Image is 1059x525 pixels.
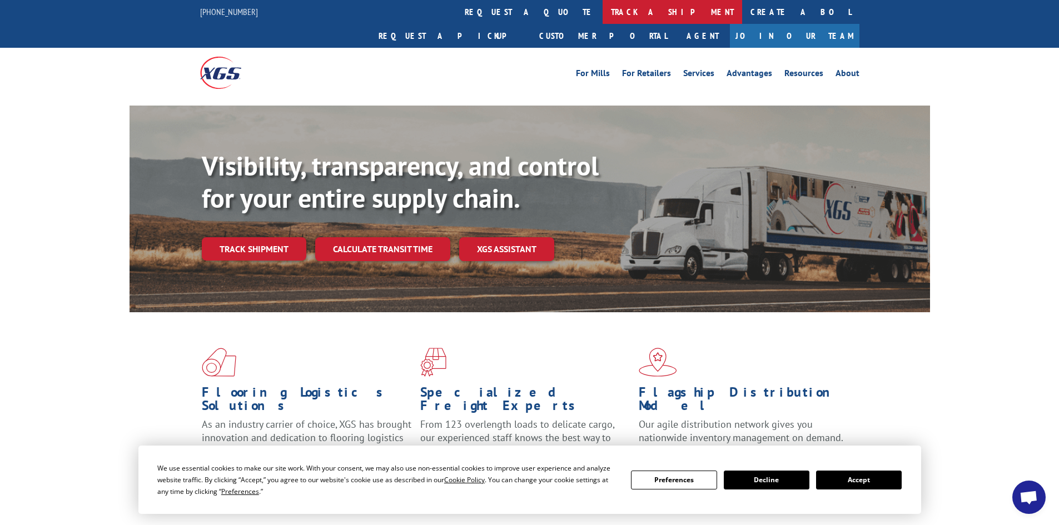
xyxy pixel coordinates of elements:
[622,69,671,81] a: For Retailers
[444,475,485,484] span: Cookie Policy
[202,237,306,261] a: Track shipment
[639,418,843,444] span: Our agile distribution network gives you nationwide inventory management on demand.
[420,386,630,418] h1: Specialized Freight Experts
[420,418,630,467] p: From 123 overlength loads to delicate cargo, our experienced staff knows the best way to move you...
[639,386,849,418] h1: Flagship Distribution Model
[730,24,859,48] a: Join Our Team
[200,6,258,17] a: [PHONE_NUMBER]
[157,462,618,497] div: We use essential cookies to make our site work. With your consent, we may also use non-essential ...
[816,471,902,489] button: Accept
[221,487,259,496] span: Preferences
[727,69,772,81] a: Advantages
[631,471,717,489] button: Preferences
[683,69,714,81] a: Services
[202,148,599,215] b: Visibility, transparency, and control for your entire supply chain.
[784,69,823,81] a: Resources
[675,24,730,48] a: Agent
[370,24,531,48] a: Request a pickup
[202,348,236,377] img: xgs-icon-total-supply-chain-intelligence-red
[202,418,411,457] span: As an industry carrier of choice, XGS has brought innovation and dedication to flooring logistics...
[138,446,921,514] div: Cookie Consent Prompt
[724,471,809,489] button: Decline
[202,386,412,418] h1: Flooring Logistics Solutions
[531,24,675,48] a: Customer Portal
[1012,481,1046,514] a: Open chat
[315,237,450,261] a: Calculate transit time
[576,69,610,81] a: For Mills
[420,348,446,377] img: xgs-icon-focused-on-flooring-red
[639,348,677,377] img: xgs-icon-flagship-distribution-model-red
[459,237,554,261] a: XGS ASSISTANT
[836,69,859,81] a: About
